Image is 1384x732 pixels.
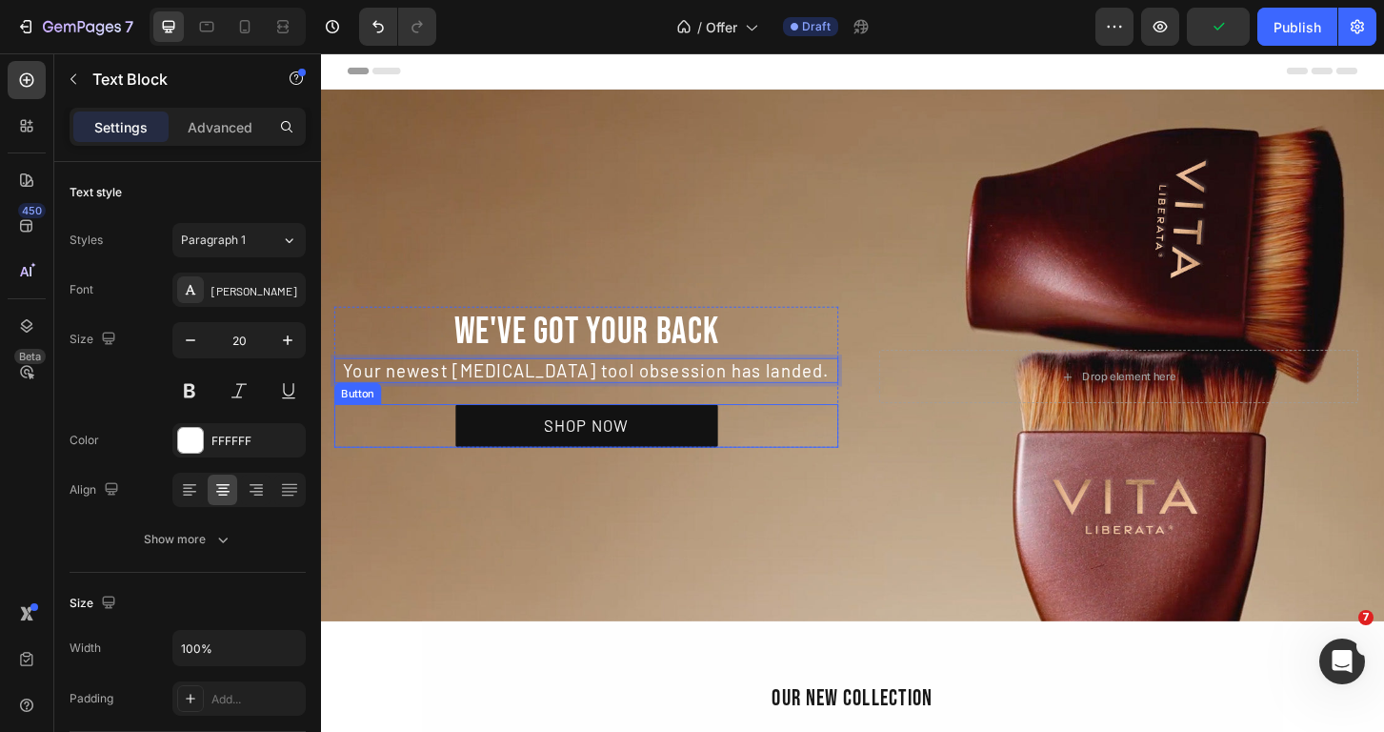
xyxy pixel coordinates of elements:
[181,232,246,249] span: Paragraph 1
[70,690,113,707] div: Padding
[1358,610,1374,625] span: 7
[211,433,301,450] div: FFFFFF
[70,591,120,617] div: Size
[188,117,252,137] p: Advanced
[70,432,99,449] div: Color
[70,522,306,557] button: Show more
[144,530,232,549] div: Show more
[70,327,120,353] div: Size
[706,17,737,37] span: Offer
[18,203,46,218] div: 450
[125,15,133,38] p: 7
[359,8,436,46] div: Undo/Redo
[211,282,301,299] div: [PERSON_NAME]
[70,281,93,298] div: Font
[697,17,702,37] span: /
[14,349,46,364] div: Beta
[321,53,1384,732] iframe: Design area
[70,640,101,657] div: Width
[70,184,122,201] div: Text style
[92,68,254,91] p: Text Block
[70,232,103,249] div: Styles
[172,223,306,257] button: Paragraph 1
[802,18,831,35] span: Draft
[94,117,148,137] p: Settings
[211,691,301,708] div: Add...
[8,8,142,46] button: 7
[1274,17,1321,37] div: Publish
[1257,8,1337,46] button: Publish
[485,680,658,709] span: OUR NEW COLLECTION
[1319,639,1365,684] iframe: Intercom live chat
[173,631,305,665] input: Auto
[70,478,123,503] div: Align
[818,340,919,356] div: Drop element here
